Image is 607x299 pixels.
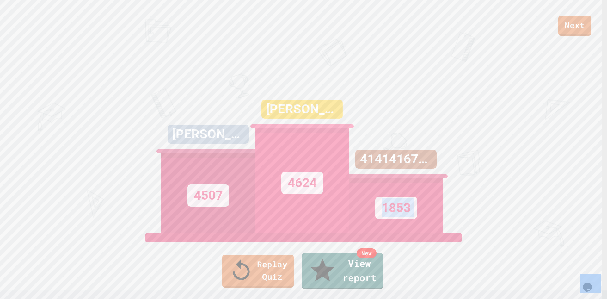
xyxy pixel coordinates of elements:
[168,125,249,144] div: [PERSON_NAME]
[580,274,601,293] iframe: chat widget
[281,172,323,194] div: 4624
[261,100,343,119] div: [PERSON_NAME]
[355,150,437,169] div: 414141676767
[302,253,383,289] a: View report
[357,248,377,258] div: New
[558,16,591,36] a: Next
[187,184,229,207] div: 4507
[375,197,417,219] div: 1853
[222,255,294,288] a: Replay Quiz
